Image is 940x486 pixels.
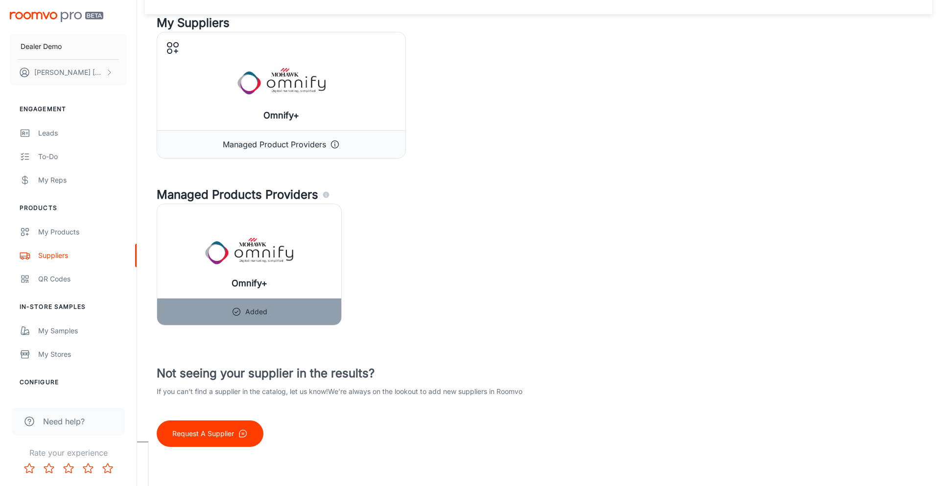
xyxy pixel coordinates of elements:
img: Omnify+ [205,231,293,271]
p: Dealer Demo [21,41,62,52]
div: My Stores [38,349,127,360]
p: Added [245,306,267,317]
button: Rate 2 star [39,459,59,478]
h6: Omnify+ [232,277,267,290]
button: Rate 4 star [78,459,98,478]
h6: Omnify+ [263,109,299,122]
h4: Not seeing your supplier in the results? [157,365,539,382]
div: My Products [38,227,127,237]
button: Dealer Demo [10,34,127,59]
img: Roomvo PRO Beta [10,12,103,22]
div: My Samples [38,325,127,336]
button: Request A Supplier [157,420,263,447]
button: Rate 1 star [20,459,39,478]
span: Need help? [43,416,85,427]
img: Omnify+ [237,62,326,101]
h4: My Suppliers [157,14,920,32]
p: Managed Product Providers [223,139,326,150]
div: To-do [38,151,127,162]
p: If you can’t find a supplier in the catalog, let us know! We’re always on the lookout to add new ... [157,386,539,397]
p: Request A Supplier [172,428,234,439]
div: Suppliers [38,250,127,261]
div: Leads [38,128,127,139]
div: My Reps [38,175,127,185]
div: QR Codes [38,274,127,284]
h4: Managed Products Providers [157,186,920,204]
div: Agencies and suppliers who work with us to automatically identify the specific products you carry [322,186,330,204]
p: Rate your experience [8,447,129,459]
p: [PERSON_NAME] [PERSON_NAME] [34,67,103,78]
button: Rate 3 star [59,459,78,478]
button: Rate 5 star [98,459,117,478]
button: [PERSON_NAME] [PERSON_NAME] [10,60,127,85]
